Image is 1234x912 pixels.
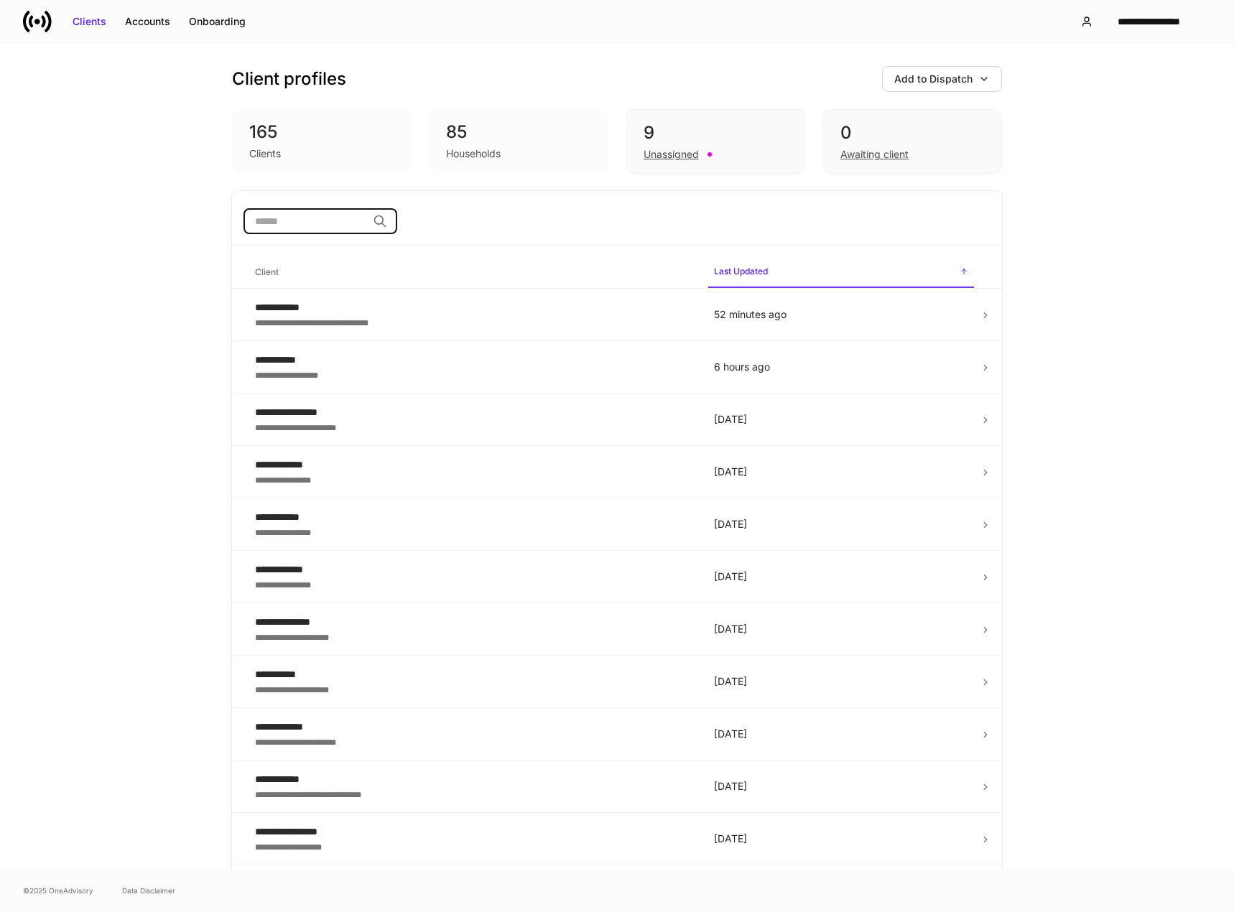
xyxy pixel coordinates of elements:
[714,622,968,636] p: [DATE]
[232,68,346,90] h3: Client profiles
[644,121,787,144] div: 9
[644,147,699,162] div: Unassigned
[446,121,591,144] div: 85
[894,72,973,86] div: Add to Dispatch
[73,14,106,29] div: Clients
[122,885,175,896] a: Data Disclaimer
[714,779,968,794] p: [DATE]
[714,727,968,741] p: [DATE]
[63,10,116,33] button: Clients
[249,146,281,161] div: Clients
[822,109,1002,174] div: 0Awaiting client
[249,258,697,287] span: Client
[23,885,93,896] span: © 2025 OneAdvisory
[714,465,968,479] p: [DATE]
[882,66,1002,92] button: Add to Dispatch
[714,569,968,584] p: [DATE]
[714,517,968,531] p: [DATE]
[255,265,279,279] h6: Client
[840,121,984,144] div: 0
[116,10,180,33] button: Accounts
[189,14,246,29] div: Onboarding
[714,674,968,689] p: [DATE]
[714,412,968,427] p: [DATE]
[249,121,394,144] div: 165
[714,307,968,322] p: 52 minutes ago
[714,360,968,374] p: 6 hours ago
[125,14,170,29] div: Accounts
[714,832,968,846] p: [DATE]
[446,146,501,161] div: Households
[180,10,255,33] button: Onboarding
[626,109,805,174] div: 9Unassigned
[708,257,974,288] span: Last Updated
[714,264,768,278] h6: Last Updated
[840,147,909,162] div: Awaiting client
